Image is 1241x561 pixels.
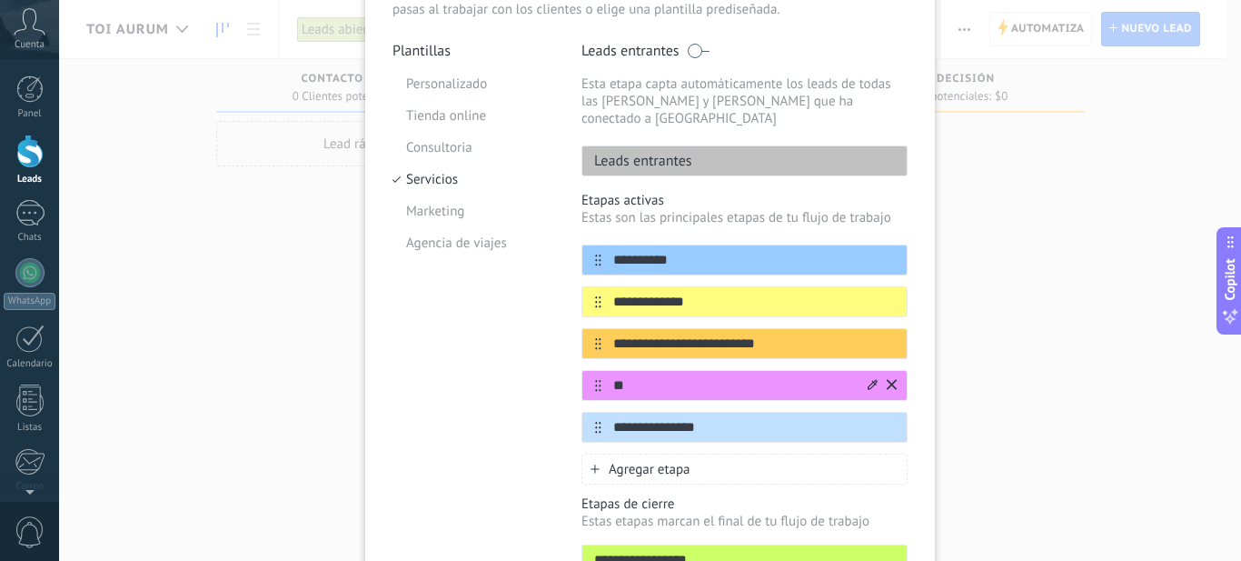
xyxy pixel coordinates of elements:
[581,42,680,60] p: Leads entrantes
[15,39,45,51] span: Cuenta
[392,164,554,195] li: Servicios
[609,461,690,478] span: Agregar etapa
[4,358,56,370] div: Calendario
[4,293,55,310] div: WhatsApp
[392,42,554,60] p: Plantillas
[4,232,56,244] div: Chats
[582,152,692,170] p: Leads entrantes
[581,192,908,209] p: Etapas activas
[392,100,554,132] li: Tienda online
[4,422,56,434] div: Listas
[392,132,554,164] li: Consultoria
[1221,258,1239,300] span: Copilot
[392,227,554,259] li: Agencia de viajes
[581,513,908,530] p: Estas etapas marcan el final de tu flujo de trabajo
[581,209,908,226] p: Estas son las principales etapas de tu flujo de trabajo
[392,68,554,100] li: Personalizado
[392,195,554,227] li: Marketing
[581,75,908,127] p: Esta etapa capta automáticamente los leads de todas las [PERSON_NAME] y [PERSON_NAME] que ha cone...
[4,174,56,185] div: Leads
[581,496,908,513] p: Etapas de cierre
[4,108,56,120] div: Panel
